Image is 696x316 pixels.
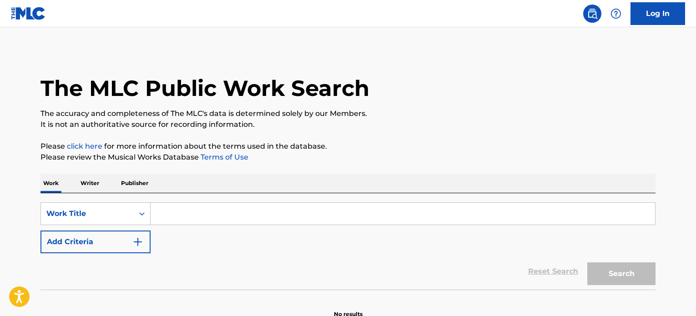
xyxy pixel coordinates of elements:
[40,202,656,290] form: Search Form
[610,8,621,19] img: help
[40,152,656,163] p: Please review the Musical Works Database
[67,142,102,150] a: click here
[40,174,61,193] p: Work
[46,208,128,219] div: Work Title
[40,231,151,253] button: Add Criteria
[583,5,601,23] a: Public Search
[40,119,656,130] p: It is not an authoritative source for recording information.
[40,75,369,102] h1: The MLC Public Work Search
[199,153,248,161] a: Terms of Use
[40,108,656,119] p: The accuracy and completeness of The MLC's data is determined solely by our Members.
[118,174,151,193] p: Publisher
[132,236,143,247] img: 9d2ae6d4665cec9f34b9.svg
[78,174,102,193] p: Writer
[651,272,696,316] iframe: Chat Widget
[607,5,625,23] div: Help
[40,141,656,152] p: Please for more information about the terms used in the database.
[11,7,46,20] img: MLC Logo
[630,2,685,25] a: Log In
[587,8,598,19] img: search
